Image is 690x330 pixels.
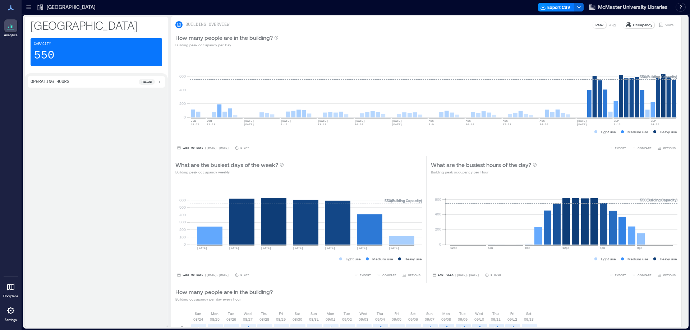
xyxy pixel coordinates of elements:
[431,161,531,169] p: What are the busiest hours of the day?
[295,311,300,316] p: Sat
[353,271,372,279] button: EXPORT
[2,17,20,39] a: Analytics
[142,79,152,85] p: 8a - 9p
[401,271,422,279] button: OPTIONS
[442,311,450,316] p: Mon
[660,256,677,262] p: Heavy use
[240,146,249,150] p: 1 Day
[2,302,19,324] a: Settings
[429,119,434,122] text: AUG
[243,316,253,322] p: 08/27
[512,325,514,330] text: 4
[630,271,653,279] button: COMPARE
[425,316,434,322] p: 09/07
[179,198,186,202] tspan: 600
[327,311,334,316] p: Mon
[207,119,212,122] text: JUN
[627,256,648,262] p: Medium use
[439,242,441,246] tspan: 0
[429,123,434,126] text: 3-9
[191,119,196,122] text: JUN
[261,246,271,250] text: [DATE]
[434,197,441,201] tspan: 600
[1,278,20,301] a: Floorplans
[598,4,668,11] span: McMaster University Libraries
[357,246,367,250] text: [DATE]
[562,246,569,250] text: 12pm
[446,325,448,330] text: 8
[179,227,186,232] tspan: 200
[330,325,332,330] text: 1
[627,129,648,135] p: Medium use
[179,74,186,78] tspan: 600
[244,311,252,316] p: Wed
[310,311,317,316] p: Sun
[244,119,254,122] text: [DATE]
[494,325,499,330] text: 11
[293,316,302,322] p: 08/30
[595,22,603,28] p: Peak
[615,146,626,150] span: EXPORT
[210,316,220,322] p: 08/25
[375,271,398,279] button: COMPARE
[479,325,481,330] text: 8
[359,311,367,316] p: Wed
[184,242,186,246] tspan: 0
[434,227,441,231] tspan: 200
[408,316,418,322] p: 09/06
[488,246,493,250] text: 4am
[379,325,382,330] text: 3
[615,273,626,277] span: EXPORT
[185,22,229,28] p: BUILDING OVERVIEW
[47,4,95,11] p: [GEOGRAPHIC_DATA]
[656,271,677,279] button: OPTIONS
[198,325,200,330] text: 1
[525,246,530,250] text: 8am
[175,296,273,302] p: Building occupancy per day every hour
[355,119,365,122] text: [DATE]
[372,256,393,262] p: Medium use
[175,288,273,296] p: How many people are in the building?
[609,22,616,28] p: Avg
[431,169,537,175] p: Building peak occupancy per Hour
[318,123,326,126] text: 13-19
[279,311,283,316] p: Fri
[309,316,319,322] p: 08/31
[431,271,480,279] button: Last Week |[DATE]-[DATE]
[459,311,466,316] p: Tue
[540,123,548,126] text: 24-30
[179,220,186,224] tspan: 300
[261,311,267,316] p: Thu
[244,123,254,126] text: [DATE]
[375,316,385,322] p: 09/04
[346,256,361,262] p: Light use
[637,246,643,250] text: 8pm
[405,256,422,262] p: Heavy use
[197,246,207,250] text: [DATE]
[318,119,328,122] text: [DATE]
[450,246,457,250] text: 12am
[650,123,659,126] text: 14-20
[614,123,621,126] text: 7-13
[408,273,420,277] span: OPTIONS
[344,311,350,316] p: Tue
[293,246,303,250] text: [DATE]
[34,41,51,47] p: Capacity
[207,123,215,126] text: 22-28
[665,22,673,28] p: Visits
[601,256,616,262] p: Light use
[492,311,499,316] p: Thu
[179,235,186,239] tspan: 100
[503,123,511,126] text: 17-23
[458,316,468,322] p: 09/09
[342,316,352,322] p: 09/02
[281,123,287,126] text: 6-12
[193,316,203,322] p: 08/24
[175,144,230,152] button: Last 90 Days |[DATE]-[DATE]
[229,246,239,250] text: [DATE]
[507,316,517,322] p: 09/12
[392,123,402,126] text: [DATE]
[389,246,399,250] text: [DATE]
[441,316,451,322] p: 09/08
[259,316,269,322] p: 08/28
